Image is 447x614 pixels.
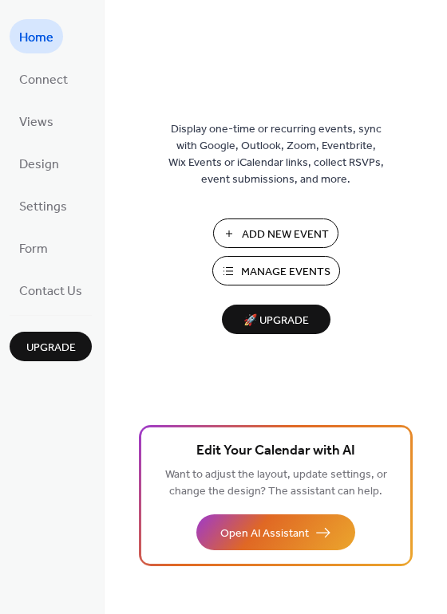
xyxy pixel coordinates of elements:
[10,332,92,361] button: Upgrade
[220,525,309,542] span: Open AI Assistant
[19,279,82,304] span: Contact Us
[213,218,338,248] button: Add New Event
[10,61,77,96] a: Connect
[196,440,355,462] span: Edit Your Calendar with AI
[231,310,321,332] span: 🚀 Upgrade
[19,152,59,177] span: Design
[222,305,330,334] button: 🚀 Upgrade
[168,121,384,188] span: Display one-time or recurring events, sync with Google, Outlook, Zoom, Eventbrite, Wix Events or ...
[10,273,92,307] a: Contact Us
[165,464,387,502] span: Want to adjust the layout, update settings, or change the design? The assistant can help.
[19,26,53,50] span: Home
[10,146,69,180] a: Design
[19,68,68,92] span: Connect
[19,237,48,262] span: Form
[19,195,67,219] span: Settings
[19,110,53,135] span: Views
[10,230,57,265] a: Form
[10,188,77,222] a: Settings
[10,19,63,53] a: Home
[241,264,330,281] span: Manage Events
[10,104,63,138] a: Views
[26,340,76,356] span: Upgrade
[242,226,329,243] span: Add New Event
[212,256,340,285] button: Manage Events
[196,514,355,550] button: Open AI Assistant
